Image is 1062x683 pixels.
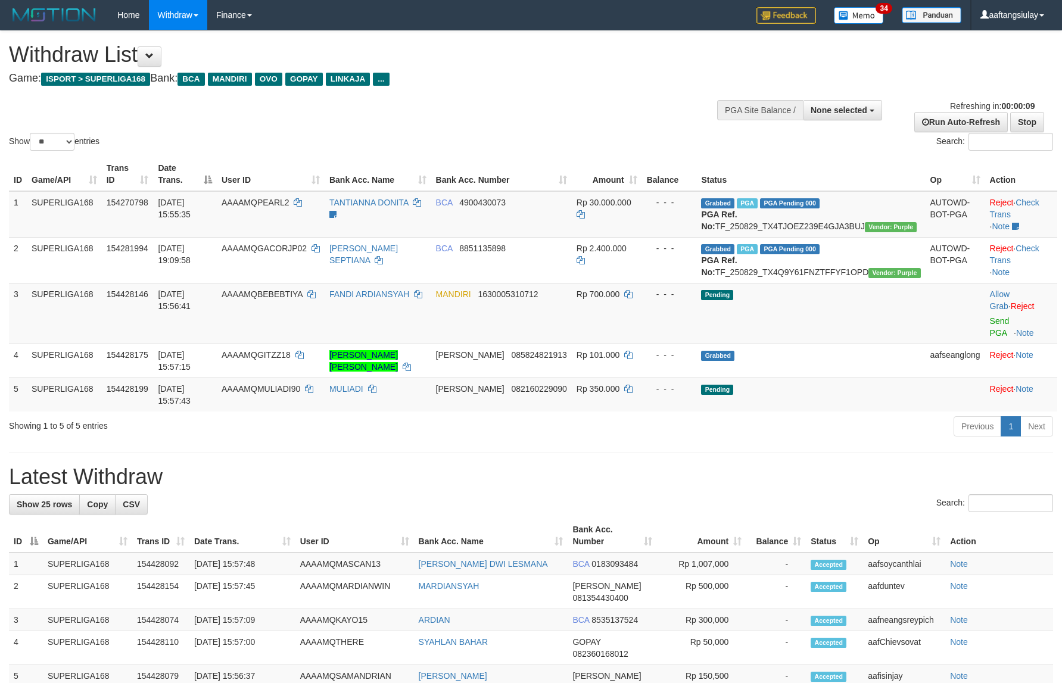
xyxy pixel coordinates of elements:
[572,671,641,681] span: [PERSON_NAME]
[9,553,43,575] td: 1
[255,73,282,86] span: OVO
[43,575,132,609] td: SUPERLIGA168
[295,553,414,575] td: AAAAMQMASCAN13
[30,133,74,151] select: Showentries
[701,244,734,254] span: Grabbed
[9,43,696,67] h1: Withdraw List
[79,494,116,514] a: Copy
[811,560,846,570] span: Accepted
[990,198,1014,207] a: Reject
[222,350,291,360] span: AAAAMQGITZZ18
[657,519,746,553] th: Amount: activate to sort column ascending
[9,609,43,631] td: 3
[803,100,882,120] button: None selected
[132,609,189,631] td: 154428074
[990,384,1014,394] a: Reject
[478,289,538,299] span: Copy 1630005310712 to clipboard
[158,289,191,311] span: [DATE] 15:56:41
[295,609,414,631] td: AAAAMQKAYO15
[811,582,846,592] span: Accepted
[950,615,968,625] a: Note
[189,553,295,575] td: [DATE] 15:57:48
[295,631,414,665] td: AAAAMQTHERE
[950,101,1035,111] span: Refreshing in:
[577,244,627,253] span: Rp 2.400.000
[329,289,409,299] a: FANDI ARDIANSYAH
[701,210,737,231] b: PGA Ref. No:
[992,267,1010,277] a: Note
[926,344,985,378] td: aafseanglong
[746,575,806,609] td: -
[132,631,189,665] td: 154428110
[811,638,846,648] span: Accepted
[1016,328,1034,338] a: Note
[1011,301,1035,311] a: Reject
[657,609,746,631] td: Rp 300,000
[902,7,961,23] img: panduan.png
[990,244,1039,265] a: Check Trans
[990,350,1014,360] a: Reject
[329,350,398,372] a: [PERSON_NAME] [PERSON_NAME]
[591,559,638,569] span: Copy 0183093484 to clipboard
[1001,416,1021,436] a: 1
[419,581,479,591] a: MARDIANSYAH
[577,198,631,207] span: Rp 30.000.000
[177,73,204,86] span: BCA
[865,222,917,232] span: Vendor URL: https://trx4.1velocity.biz
[647,242,692,254] div: - - -
[746,609,806,631] td: -
[9,237,27,283] td: 2
[701,290,733,300] span: Pending
[436,384,504,394] span: [PERSON_NAME]
[572,581,641,591] span: [PERSON_NAME]
[701,198,734,208] span: Grabbed
[746,553,806,575] td: -
[737,198,758,208] span: Marked by aafmaleo
[222,244,307,253] span: AAAAMQGACORJP02
[1010,112,1044,132] a: Stop
[954,416,1001,436] a: Previous
[436,289,471,299] span: MANDIRI
[760,198,820,208] span: PGA Pending
[9,575,43,609] td: 2
[746,519,806,553] th: Balance: activate to sort column ascending
[876,3,892,14] span: 34
[329,244,398,265] a: [PERSON_NAME] SEPTIANA
[459,244,506,253] span: Copy 8851135898 to clipboard
[950,559,968,569] a: Note
[158,350,191,372] span: [DATE] 15:57:15
[158,198,191,219] span: [DATE] 15:55:35
[737,244,758,254] span: Marked by aafnonsreyleab
[968,133,1053,151] input: Search:
[208,73,252,86] span: MANDIRI
[43,609,132,631] td: SUPERLIGA168
[1016,350,1033,360] a: Note
[863,609,945,631] td: aafneangsreypich
[43,631,132,665] td: SUPERLIGA168
[863,519,945,553] th: Op: activate to sort column ascending
[701,255,737,277] b: PGA Ref. No:
[419,637,488,647] a: SYAHLAN BAHAR
[572,637,600,647] span: GOPAY
[43,553,132,575] td: SUPERLIGA168
[701,351,734,361] span: Grabbed
[158,244,191,265] span: [DATE] 19:09:58
[811,616,846,626] span: Accepted
[990,244,1014,253] a: Reject
[43,519,132,553] th: Game/API: activate to sort column ascending
[572,157,642,191] th: Amount: activate to sort column ascending
[295,519,414,553] th: User ID: activate to sort column ascending
[189,609,295,631] td: [DATE] 15:57:09
[9,378,27,411] td: 5
[132,575,189,609] td: 154428154
[189,575,295,609] td: [DATE] 15:57:45
[9,519,43,553] th: ID: activate to sort column descending
[572,615,589,625] span: BCA
[647,349,692,361] div: - - -
[431,157,572,191] th: Bank Acc. Number: activate to sort column ascending
[985,157,1057,191] th: Action
[9,157,27,191] th: ID
[436,198,453,207] span: BCA
[9,283,27,344] td: 3
[950,637,968,647] a: Note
